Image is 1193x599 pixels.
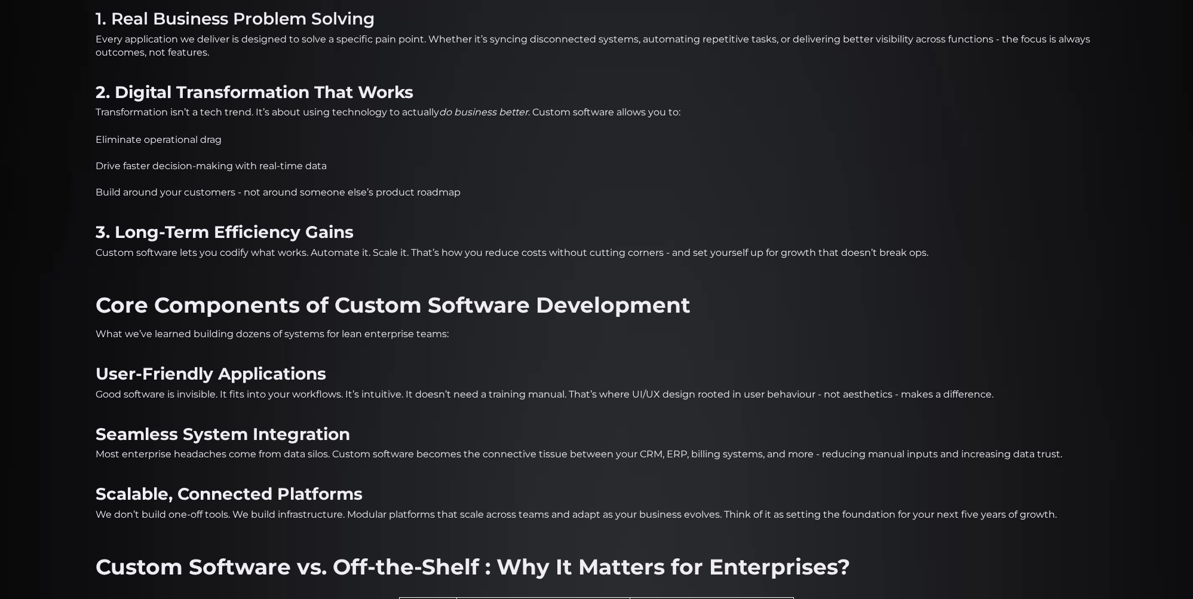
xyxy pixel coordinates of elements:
strong: 3. Long-Term Efficiency Gains [96,222,354,242]
p: Custom software lets you codify what works. Automate it. Scale it. That’s how you reduce costs wi... [96,246,1097,259]
strong: Custom Software vs. Off-the-Shelf : Why It Matters for Enterprises? [96,554,850,580]
strong: Scalable, Connected Platforms [96,484,363,504]
strong: 2. Digital Transformation That Works [96,82,413,102]
p: What we’ve learned building dozens of systems for lean enterprise teams: [96,328,1097,341]
p: Most enterprise headaches come from data silos. Custom software becomes the connective tissue bet... [96,448,1097,461]
p: We don’t build one-off tools. We build infrastructure. Modular platforms that scale across teams ... [96,508,1097,521]
em: do business better [439,106,528,118]
strong: User-Friendly Applications [96,363,326,384]
p: Transformation isn’t a tech trend. It’s about using technology to actually . Custom software allo... [96,106,1097,119]
strong: Seamless System Integration [96,424,350,444]
p: Every application we deliver is designed to solve a specific pain point. Whether it’s syncing dis... [96,33,1097,59]
p: Good software is invisible. It fits into your workflows. It’s intuitive. It doesn’t need a traini... [96,388,1097,401]
strong: Core Components of Custom Software Development [96,292,691,318]
p: Eliminate operational drag Drive faster decision-making with real-time data Build around your cus... [96,133,1097,199]
h3: 1. Real Business Problem Solving [96,8,1097,29]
